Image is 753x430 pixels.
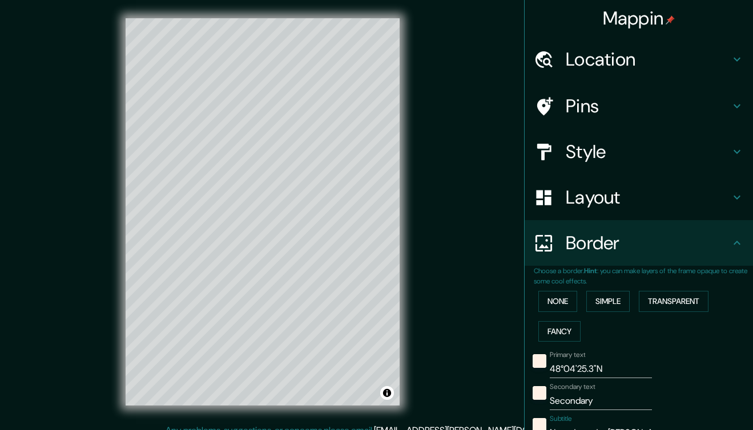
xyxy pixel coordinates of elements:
h4: Style [566,140,730,163]
h4: Border [566,232,730,254]
div: Location [525,36,753,82]
img: pin-icon.png [666,15,675,25]
p: Choose a border. : you can make layers of the frame opaque to create some cool effects. [534,266,753,286]
button: color-FFF1E6 [533,354,546,368]
button: Toggle attribution [380,386,394,400]
button: color-FFF1E6 [533,386,546,400]
label: Subtitle [550,414,572,424]
h4: Mappin [603,7,675,30]
div: Style [525,129,753,175]
button: Simple [586,291,630,312]
button: Transparent [639,291,708,312]
iframe: Help widget launcher [651,386,740,417]
button: None [538,291,577,312]
div: Pins [525,83,753,129]
div: Border [525,220,753,266]
h4: Layout [566,186,730,209]
h4: Pins [566,95,730,117]
b: Hint [584,266,597,275]
div: Layout [525,175,753,220]
label: Primary text [550,350,585,360]
h4: Location [566,48,730,71]
button: Fancy [538,321,581,342]
label: Secondary text [550,382,595,392]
